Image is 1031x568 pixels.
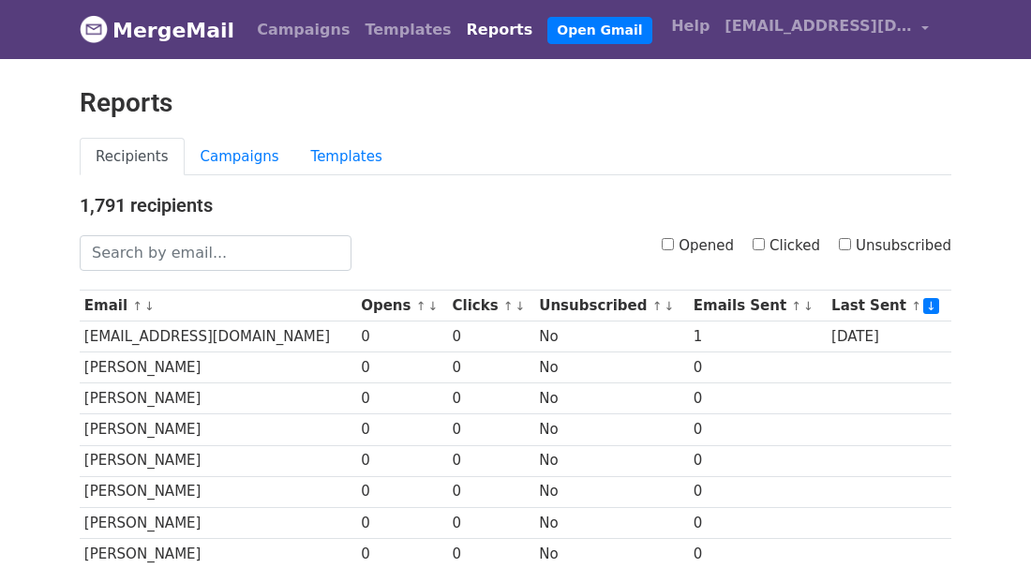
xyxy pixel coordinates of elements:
[652,299,663,313] a: ↑
[80,414,356,445] td: [PERSON_NAME]
[534,445,689,476] td: No
[689,414,827,445] td: 0
[534,383,689,414] td: No
[80,194,951,217] h4: 1,791 recipients
[448,414,535,445] td: 0
[534,321,689,352] td: No
[689,476,827,507] td: 0
[448,321,535,352] td: 0
[753,238,765,250] input: Clicked
[80,383,356,414] td: [PERSON_NAME]
[427,299,438,313] a: ↓
[80,352,356,383] td: [PERSON_NAME]
[689,445,827,476] td: 0
[662,235,734,257] label: Opened
[534,352,689,383] td: No
[803,299,814,313] a: ↓
[717,7,936,52] a: [EMAIL_ADDRESS][DOMAIN_NAME]
[827,291,951,321] th: Last Sent
[753,235,820,257] label: Clicked
[80,476,356,507] td: [PERSON_NAME]
[80,15,108,43] img: MergeMail logo
[144,299,155,313] a: ↓
[249,11,357,49] a: Campaigns
[448,476,535,507] td: 0
[534,291,689,321] th: Unsubscribed
[80,291,356,321] th: Email
[356,291,447,321] th: Opens
[356,476,447,507] td: 0
[80,507,356,538] td: [PERSON_NAME]
[356,414,447,445] td: 0
[689,352,827,383] td: 0
[80,321,356,352] td: [EMAIL_ADDRESS][DOMAIN_NAME]
[547,17,651,44] a: Open Gmail
[356,352,447,383] td: 0
[515,299,526,313] a: ↓
[923,298,939,314] a: ↓
[534,507,689,538] td: No
[80,445,356,476] td: [PERSON_NAME]
[80,138,185,176] a: Recipients
[725,15,912,37] span: [EMAIL_ADDRESS][DOMAIN_NAME]
[534,414,689,445] td: No
[689,321,827,352] td: 1
[356,507,447,538] td: 0
[503,299,514,313] a: ↑
[448,507,535,538] td: 0
[448,291,535,321] th: Clicks
[416,299,426,313] a: ↑
[448,352,535,383] td: 0
[80,235,351,271] input: Search by email...
[664,7,717,45] a: Help
[185,138,295,176] a: Campaigns
[827,321,951,352] td: [DATE]
[132,299,142,313] a: ↑
[791,299,801,313] a: ↑
[459,11,541,49] a: Reports
[448,445,535,476] td: 0
[356,383,447,414] td: 0
[689,507,827,538] td: 0
[357,11,458,49] a: Templates
[911,299,921,313] a: ↑
[839,235,951,257] label: Unsubscribed
[689,291,827,321] th: Emails Sent
[662,238,674,250] input: Opened
[689,383,827,414] td: 0
[448,383,535,414] td: 0
[356,445,447,476] td: 0
[80,10,234,50] a: MergeMail
[534,476,689,507] td: No
[664,299,674,313] a: ↓
[295,138,398,176] a: Templates
[839,238,851,250] input: Unsubscribed
[356,321,447,352] td: 0
[80,87,951,119] h2: Reports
